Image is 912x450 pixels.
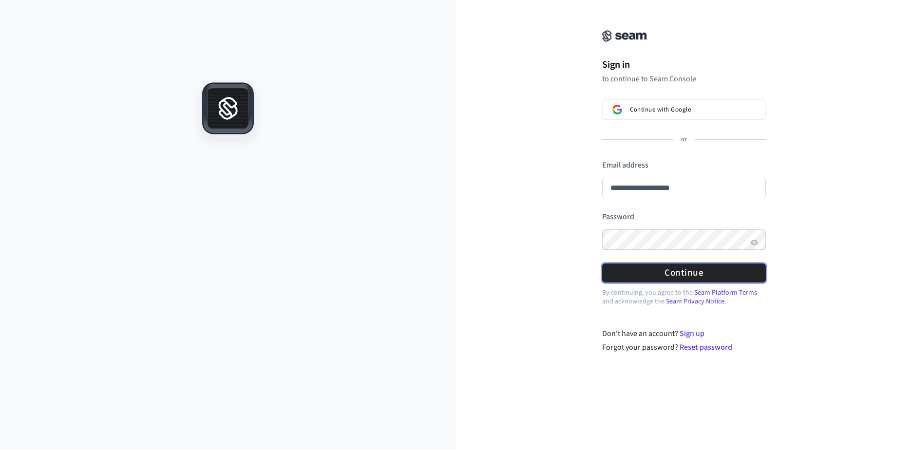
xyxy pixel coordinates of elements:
div: Forgot your password? [602,341,766,353]
a: Seam Platform Terms [694,288,757,298]
label: Password [602,211,634,222]
img: Sign in with Google [612,105,622,114]
h1: Sign in [602,57,766,72]
a: Seam Privacy Notice [666,297,724,306]
p: to continue to Seam Console [602,74,766,84]
div: Don't have an account? [602,328,766,339]
span: Continue with Google [630,106,691,113]
p: By continuing, you agree to the and acknowledge the . [602,288,766,306]
button: Continue [602,263,766,282]
img: Seam Console [602,30,647,42]
p: or [681,135,687,144]
button: Sign in with GoogleContinue with Google [602,99,766,120]
a: Reset password [680,342,732,353]
a: Sign up [680,328,704,339]
label: Email address [602,160,648,170]
button: Show password [748,237,760,248]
